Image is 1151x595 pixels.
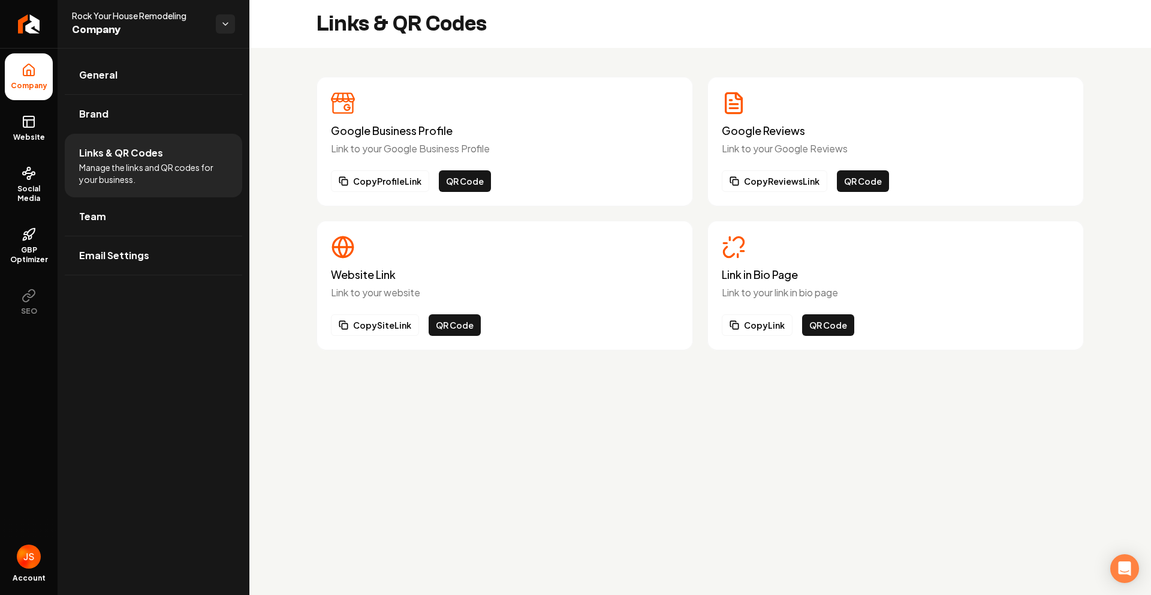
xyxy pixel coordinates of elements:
[5,105,53,152] a: Website
[17,545,41,569] img: James Shamoun
[79,107,109,121] span: Brand
[79,68,117,82] span: General
[5,157,53,213] a: Social Media
[79,146,163,160] span: Links & QR Codes
[331,314,419,336] button: CopySiteLink
[65,56,242,94] a: General
[837,170,889,192] button: QR Code
[79,161,228,185] span: Manage the links and QR codes for your business.
[65,95,242,133] a: Brand
[18,14,40,34] img: Rebolt Logo
[1110,554,1139,583] div: Open Intercom Messenger
[722,314,793,336] button: CopyLink
[439,170,491,192] button: QR Code
[65,236,242,275] a: Email Settings
[5,184,53,203] span: Social Media
[8,133,50,142] span: Website
[13,573,46,583] span: Account
[5,279,53,326] button: SEO
[331,142,679,156] p: Link to your Google Business Profile
[331,170,429,192] button: CopyProfileLink
[722,269,1069,281] h3: Link in Bio Page
[72,10,206,22] span: Rock Your House Remodeling
[16,306,42,316] span: SEO
[17,545,41,569] button: Open user button
[802,314,854,336] button: QR Code
[722,170,827,192] button: CopyReviewsLink
[317,12,487,36] h2: Links & QR Codes
[722,286,1069,300] p: Link to your link in bio page
[6,81,52,91] span: Company
[72,22,206,38] span: Company
[722,142,1069,156] p: Link to your Google Reviews
[331,269,679,281] h3: Website Link
[79,209,106,224] span: Team
[65,197,242,236] a: Team
[429,314,481,336] button: QR Code
[5,218,53,274] a: GBP Optimizer
[722,125,1069,137] h3: Google Reviews
[331,125,679,137] h3: Google Business Profile
[5,245,53,265] span: GBP Optimizer
[79,248,149,263] span: Email Settings
[331,286,679,300] p: Link to your website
